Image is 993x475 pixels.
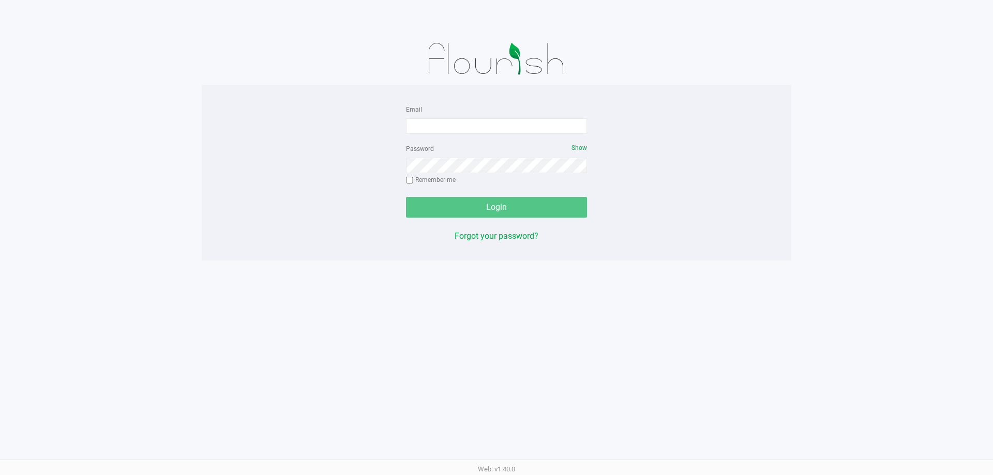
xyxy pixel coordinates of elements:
label: Remember me [406,175,456,185]
label: Password [406,144,434,154]
span: Show [571,144,587,151]
label: Email [406,105,422,114]
input: Remember me [406,177,413,184]
button: Forgot your password? [455,230,538,242]
span: Web: v1.40.0 [478,465,515,473]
